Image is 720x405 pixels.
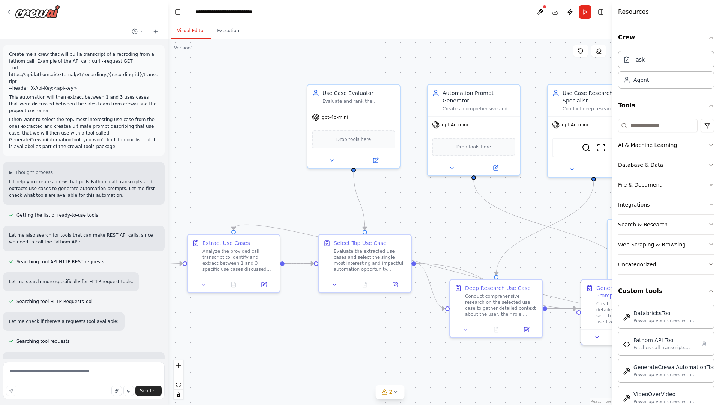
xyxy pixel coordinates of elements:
button: Open in side panel [354,156,397,165]
span: gpt-4o-mini [442,122,468,128]
div: Create a comprehensive and detailed prompt describing the selected use case that will be used wit... [442,106,515,112]
div: Power up your crews with video_over_video [633,399,709,405]
g: Edge from c19633d5-2c63-403a-be6b-0f81424a7696 to 29162b7a-2068-482e-a673-b0f2f97817b4 [285,260,314,267]
div: React Flow controls [174,360,183,399]
img: Logo [15,5,60,18]
div: Uncategorized [618,261,656,268]
button: Open in side panel [474,163,517,172]
g: Edge from fc862c28-173c-4acd-8e4b-35fb175a2248 to d33999d7-7698-4d0e-8515-2c9f114fd973 [492,181,597,275]
div: Deep Research Use CaseConduct comprehensive research on the selected use case to gather detailed ... [449,279,543,338]
button: 2 [376,385,405,399]
span: Searching tool HTTP RequestsTool [16,298,93,304]
img: DatabricksTool [623,313,630,321]
button: Visual Editor [171,23,211,39]
g: Edge from 852ba8ed-97a5-405b-8f9f-8f294d17b2a6 to 29162b7a-2068-482e-a673-b0f2f97817b4 [350,172,369,230]
div: Search & Research [618,221,667,228]
button: fit view [174,380,183,390]
img: GenerateCrewaiAutomationTool [623,367,630,375]
div: Version 1 [174,45,193,51]
span: Searching tool requests [16,338,70,344]
div: Tools [618,116,714,280]
div: Automation Prompt GeneratorCreate a comprehensive and detailed prompt describing the selected use... [427,84,520,176]
div: Use Case EvaluatorEvaluate and rank the extracted use cases to select the single most interesting... [307,84,400,169]
span: Send [140,388,151,394]
div: Select Top Use Case [334,239,387,247]
button: AI & Machine Learning [618,135,714,155]
img: VideoOverVideo [623,394,630,402]
span: gpt-4o-mini [562,122,588,128]
img: ScrapeWebsiteTool [597,143,606,152]
div: File & Document [618,181,661,189]
button: zoom in [174,360,183,370]
button: Hide left sidebar [172,7,183,17]
div: Integrations [618,201,649,208]
a: React Flow attribution [591,399,611,403]
button: Search & Research [618,215,714,234]
button: File & Document [618,175,714,195]
button: Delete tool [699,338,709,349]
button: Switch to previous chat [129,27,147,36]
div: Extract Use Cases [202,239,250,247]
div: Web Scraping & Browsing [618,241,685,248]
div: Automation Prompt Generator [442,89,515,104]
button: Open in side panel [513,325,539,334]
div: Power up your crews with databricks_tool [633,318,709,324]
p: Create me a crew that will pull a transcript of a recroding from a fathom call. Example of the AP... [9,51,159,91]
span: 2 [389,388,393,396]
div: Fetches call transcripts from the Fathom API using a recording ID. Requires FATHOM_API_KEY enviro... [633,345,696,351]
button: Upload files [111,385,122,396]
button: Open in side panel [251,280,277,289]
button: Web Scraping & Browsing [618,235,714,254]
button: Integrations [618,195,714,214]
div: Use Case Research Specialist [562,89,635,104]
div: Generate Automation Prompt [596,284,669,299]
p: Let me check if there's a requests tool available: [9,318,118,325]
button: Open in side panel [382,280,408,289]
p: Let me search more specifically for HTTP request tools: [9,278,133,285]
div: Conduct comprehensive research on the selected use case to gather detailed context about the user... [465,293,538,317]
p: This automation will then extract between 1 and 3 uses cases that were discussed between the sale... [9,94,159,114]
nav: breadcrumb [195,8,273,16]
img: SerperDevTool [582,143,591,152]
span: Drop tools here [456,143,491,151]
div: VideoOverVideo [633,390,709,398]
div: Extract Use CasesAnalyze the provided call transcript to identify and extract between 1 and 3 spe... [187,234,280,293]
div: Power up your crews with generate_crewai_automation_tool [633,372,717,378]
button: Execution [211,23,245,39]
span: Drop tools here [336,136,371,143]
img: Fathom API Tool [623,340,630,348]
g: Edge from 29162b7a-2068-482e-a673-b0f2f97817b4 to d33999d7-7698-4d0e-8515-2c9f114fd973 [416,260,445,312]
span: Getting the list of ready-to-use tools [16,212,98,218]
button: Hide right sidebar [595,7,606,17]
div: Use Case Research SpecialistConduct deep research on the selected use case to understand the user... [547,84,640,178]
g: Edge from 29162b7a-2068-482e-a673-b0f2f97817b4 to 78fb98fe-0019-4705-9d86-a42fc2c7e4c3 [416,260,576,312]
div: Deep Research Use Case [465,284,531,292]
div: Select Top Use CaseEvaluate the extracted use cases and select the single most interesting and im... [318,234,412,293]
p: It seems there isn't a ready-to-use HTTP requests tool. Let me check what tools might be availabl... [9,358,159,371]
p: I'll help you create a crew that pulls Fathom call transcripts and extracts use cases to generate... [9,178,159,199]
button: zoom out [174,370,183,380]
div: Conduct deep research on the selected use case to understand the user's role, company context, in... [562,106,635,112]
div: Create a comprehensive, detailed prompt describing the selected use case that will be used with t... [596,301,669,325]
span: Thought process [15,169,53,175]
div: Use Case Evaluator [322,89,395,97]
div: Task [633,56,645,63]
div: Fathom API Tool [633,336,696,344]
p: I then want to select the top, most interesting use case from the ones extracted and createa ulti... [9,116,159,150]
button: Uncategorized [618,255,714,274]
div: Database & Data [618,161,663,169]
div: Evaluate the extracted use cases and select the single most interesting and impactful automation ... [334,248,406,272]
button: Click to speak your automation idea [123,385,134,396]
button: Custom tools [618,280,714,301]
div: DatabricksTool [633,309,709,317]
button: Improve this prompt [6,385,16,396]
button: No output available [349,280,381,289]
button: Open in side panel [594,165,637,174]
g: Edge from triggers to c19633d5-2c63-403a-be6b-0f81424a7696 [75,260,183,285]
div: Evaluate and rank the extracted use cases to select the single most interesting and impactful aut... [322,98,395,104]
button: Crew [618,27,714,48]
button: Send [135,385,162,396]
button: No output available [480,325,512,334]
button: toggle interactivity [174,390,183,399]
g: Edge from 807d0089-880b-48e6-9928-795239612480 to 78fb98fe-0019-4705-9d86-a42fc2c7e4c3 [470,180,631,275]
